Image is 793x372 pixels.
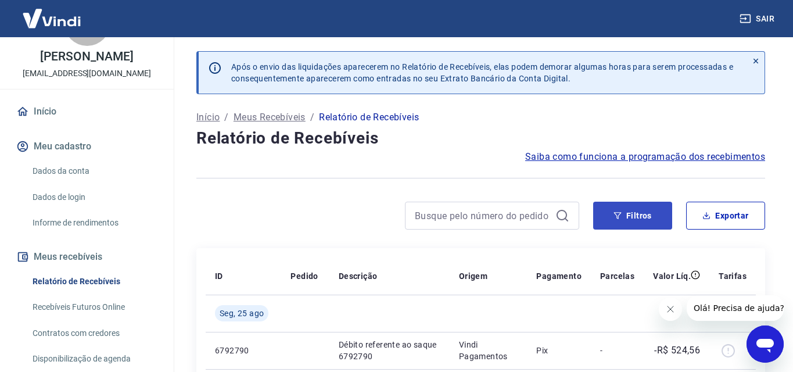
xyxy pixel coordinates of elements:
iframe: Botão para abrir a janela de mensagens [747,325,784,363]
p: 6792790 [215,345,272,356]
button: Filtros [593,202,672,230]
p: Valor Líq. [653,270,691,282]
img: Vindi [14,1,89,36]
p: Parcelas [600,270,634,282]
a: Meus Recebíveis [234,110,306,124]
iframe: Mensagem da empresa [687,295,784,321]
a: Recebíveis Futuros Online [28,295,160,319]
p: [PERSON_NAME] [40,51,133,63]
p: Vindi Pagamentos [459,339,518,362]
a: Disponibilização de agenda [28,347,160,371]
p: Pagamento [536,270,582,282]
a: Dados de login [28,185,160,209]
p: Descrição [339,270,378,282]
p: Pedido [290,270,318,282]
a: Saiba como funciona a programação dos recebimentos [525,150,765,164]
button: Meu cadastro [14,134,160,159]
a: Informe de rendimentos [28,211,160,235]
p: / [224,110,228,124]
p: Tarifas [719,270,747,282]
span: Olá! Precisa de ajuda? [7,8,98,17]
p: Origem [459,270,487,282]
button: Meus recebíveis [14,244,160,270]
p: Após o envio das liquidações aparecerem no Relatório de Recebíveis, elas podem demorar algumas ho... [231,61,733,84]
p: -R$ 524,56 [654,344,700,357]
a: Relatório de Recebíveis [28,270,160,294]
a: Início [14,99,160,124]
p: ID [215,270,223,282]
p: Débito referente ao saque 6792790 [339,339,440,362]
span: Seg, 25 ago [220,307,264,319]
p: [EMAIL_ADDRESS][DOMAIN_NAME] [23,67,151,80]
a: Início [196,110,220,124]
p: - [600,345,634,356]
iframe: Fechar mensagem [659,298,682,321]
p: / [310,110,314,124]
a: Dados da conta [28,159,160,183]
button: Sair [737,8,779,30]
input: Busque pelo número do pedido [415,207,551,224]
p: Pix [536,345,582,356]
p: Relatório de Recebíveis [319,110,419,124]
h4: Relatório de Recebíveis [196,127,765,150]
a: Contratos com credores [28,321,160,345]
button: Exportar [686,202,765,230]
